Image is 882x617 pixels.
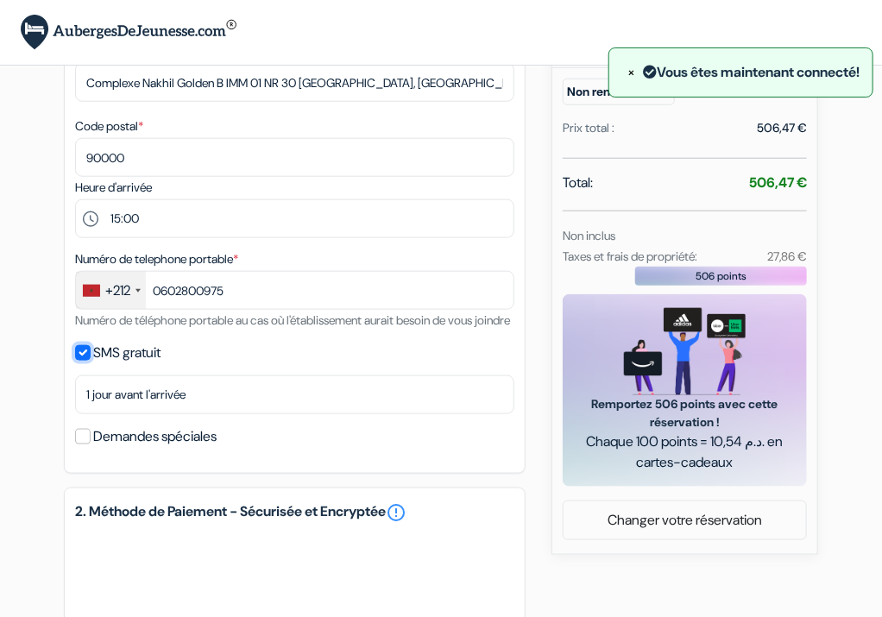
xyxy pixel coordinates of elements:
span: 506 points [696,268,747,284]
h5: 2. Méthode de Paiement - Sécurisée et Encryptée [75,502,514,523]
span: × [627,63,635,81]
div: 506,47 € [757,119,807,137]
a: Changer votre réservation [564,504,806,537]
a: error_outline [386,502,406,523]
label: Demandes spéciales [93,425,217,449]
small: 27,86 € [767,249,807,264]
small: Numéro de téléphone portable au cas où l'établissement aurait besoin de vous joindre [75,312,510,328]
small: Non inclus [563,228,615,243]
input: 650-123456 [75,271,514,310]
div: +212 [105,280,130,301]
img: gift_card_hero_new.png [624,308,746,395]
label: SMS gratuit [93,341,161,365]
img: AubergesDeJeunesse.com [21,15,236,50]
label: Numéro de telephone portable [75,250,238,268]
small: Taxes et frais de propriété: [563,249,697,264]
div: Vous êtes maintenant connecté! [622,61,860,84]
span: Total: [563,173,593,193]
label: Code postal [75,117,143,135]
div: Morocco (‫المغرب‬‎): +212 [76,272,146,309]
label: Heure d'arrivée [75,179,152,197]
span: Remportez 506 points avec cette réservation ! [583,395,786,431]
div: Prix total : [563,119,614,137]
strong: 506,47 € [749,173,807,192]
span: Chaque 100 points = 10,54 د.م. en cartes-cadeaux [583,431,786,473]
small: Non remboursable [563,79,675,105]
